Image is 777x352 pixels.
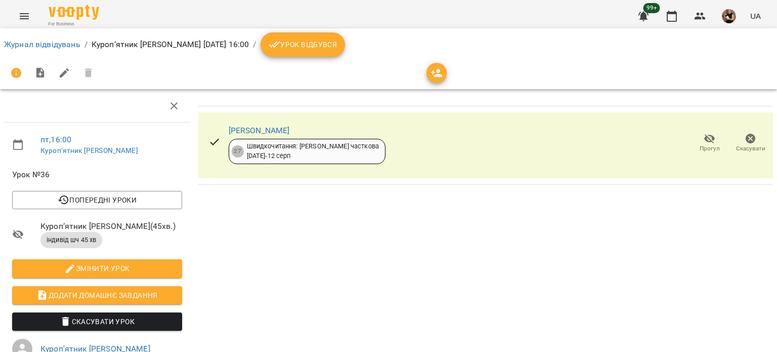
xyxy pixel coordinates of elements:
[12,259,182,278] button: Змінити урок
[12,286,182,304] button: Додати домашнє завдання
[730,129,771,158] button: Скасувати
[12,4,36,28] button: Menu
[689,129,730,158] button: Прогул
[643,3,660,13] span: 99+
[700,144,720,153] span: Прогул
[253,38,256,51] li: /
[20,316,174,328] span: Скасувати Урок
[20,194,174,206] span: Попередні уроки
[40,220,182,232] span: Куроп‘ятник [PERSON_NAME] ( 45 хв. )
[750,11,761,21] span: UA
[49,21,99,27] span: For Business
[4,40,80,49] a: Журнал відвідувань
[269,38,337,51] span: Урок відбувся
[49,5,99,20] img: Voopty Logo
[229,126,290,135] a: [PERSON_NAME]
[722,9,736,23] img: 5944c1aeb726a5a997002a54cb6a01a3.jpg
[261,32,346,57] button: Урок відбувся
[20,289,174,301] span: Додати домашнє завдання
[84,38,88,51] li: /
[12,169,182,181] span: Урок №36
[746,7,765,25] button: UA
[12,312,182,331] button: Скасувати Урок
[12,191,182,209] button: Попередні уроки
[92,38,249,51] p: Куроп‘ятник [PERSON_NAME] [DATE] 16:00
[4,32,773,57] nav: breadcrumb
[40,236,102,245] span: індивід шч 45 хв
[247,142,379,161] div: Швидкочитання: [PERSON_NAME] часткова [DATE] - 12 серп
[40,135,71,144] a: пт , 16:00
[736,144,765,153] span: Скасувати
[20,262,174,275] span: Змінити урок
[40,146,138,154] a: Куроп‘ятник [PERSON_NAME]
[232,145,244,158] div: 27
